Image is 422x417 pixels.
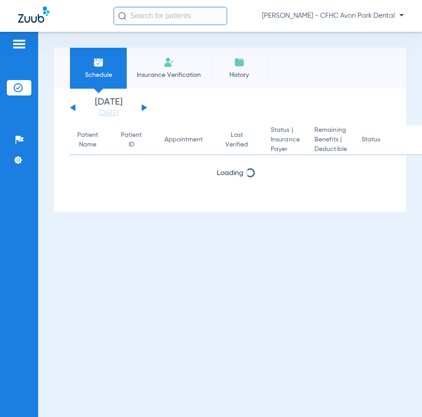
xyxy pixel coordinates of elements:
[77,70,120,80] span: Schedule
[12,39,26,50] img: hamburger-icon
[77,131,106,150] div: Patient Name
[18,7,50,23] img: Zuub Logo
[225,131,248,150] div: Last Verified
[218,70,261,80] span: History
[354,126,416,155] th: Status
[114,7,227,25] input: Search for patients
[77,131,98,150] div: Patient Name
[121,131,142,150] div: Patient ID
[314,145,347,154] span: Deductible
[93,57,104,68] img: Schedule
[217,170,243,177] span: Loading
[234,57,245,68] img: History
[263,126,307,155] th: Status |
[164,57,174,68] img: Manual Insurance Verification
[225,131,256,150] div: Last Verified
[307,126,354,155] th: Remaining Benefits |
[81,98,136,118] li: [DATE]
[271,135,300,154] span: Insurance Payer
[81,109,136,118] a: [DATE]
[164,135,203,145] div: Appointment
[164,135,211,145] div: Appointment
[121,131,150,150] div: Patient ID
[134,70,204,80] span: Insurance Verification
[262,11,404,20] span: [PERSON_NAME] - CFHC Avon Park Dental
[118,12,126,20] img: Search Icon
